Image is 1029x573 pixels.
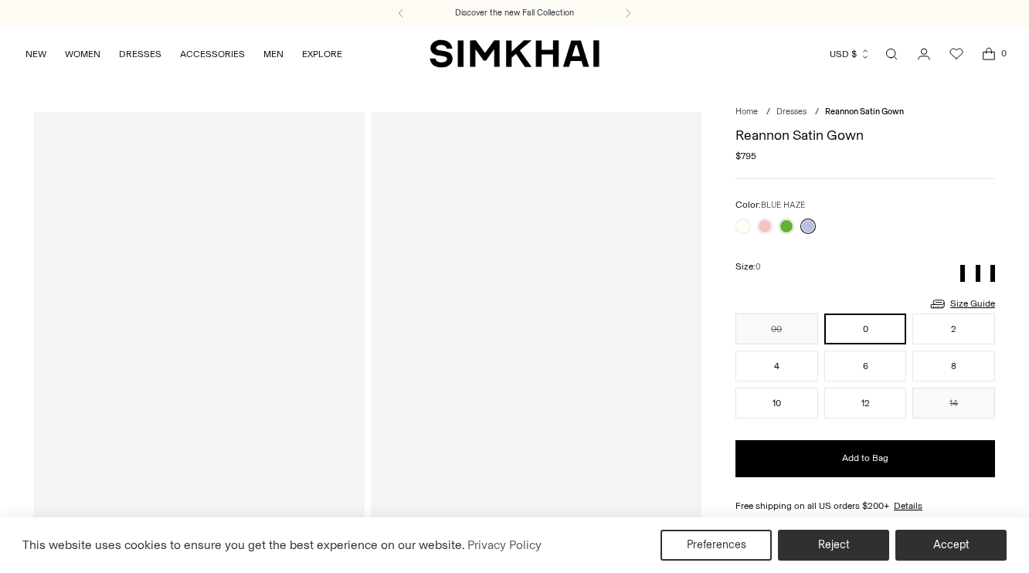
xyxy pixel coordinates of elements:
a: DRESSES [119,37,161,71]
span: BLUE HAZE [761,200,805,210]
button: 0 [824,314,907,344]
div: Free shipping on all US orders $200+ [735,499,995,513]
span: This website uses cookies to ensure you get the best experience on our website. [22,537,465,552]
span: Reannon Satin Gown [825,107,904,117]
button: 10 [735,388,818,419]
div: / [815,106,819,119]
a: Wishlist [941,39,972,70]
button: 8 [912,351,995,381]
button: 4 [735,351,818,381]
button: 00 [735,314,818,344]
a: Size Guide [929,294,995,314]
label: Color: [735,198,805,212]
button: 2 [912,314,995,344]
a: Home [735,107,758,117]
a: Discover the new Fall Collection [455,7,574,19]
a: ACCESSORIES [180,37,245,71]
a: Details [894,499,922,513]
a: EXPLORE [302,37,342,71]
button: USD $ [830,37,871,71]
button: Accept [895,530,1007,561]
button: 14 [912,388,995,419]
span: 0 [756,262,761,272]
a: Dresses [776,107,807,117]
nav: breadcrumbs [735,106,995,119]
button: Reject [778,530,889,561]
span: 0 [997,46,1010,60]
h1: Reannon Satin Gown [735,128,995,142]
a: SIMKHAI [430,39,599,69]
label: Size: [735,259,761,274]
a: Open search modal [876,39,907,70]
button: 12 [824,388,907,419]
a: Open cart modal [973,39,1004,70]
button: 6 [824,351,907,381]
a: MEN [263,37,284,71]
span: $795 [735,149,756,163]
span: Add to Bag [842,452,888,465]
button: Preferences [661,530,772,561]
a: Go to the account page [908,39,939,70]
a: WOMEN [65,37,100,71]
a: Privacy Policy (opens in a new tab) [465,534,544,557]
a: NEW [25,37,46,71]
button: Add to Bag [735,440,995,477]
div: / [766,106,770,119]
